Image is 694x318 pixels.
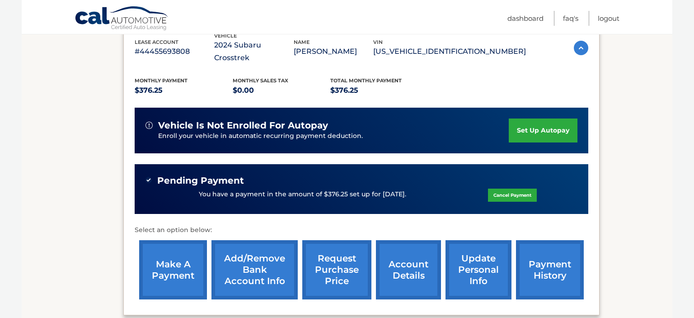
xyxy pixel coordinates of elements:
img: check-green.svg [145,177,152,183]
span: vehicle [214,33,237,39]
p: #44455693808 [135,45,214,58]
p: Enroll your vehicle in automatic recurring payment deduction. [158,131,509,141]
p: [US_VEHICLE_IDENTIFICATION_NUMBER] [373,45,526,58]
a: update personal info [445,240,511,299]
span: lease account [135,39,178,45]
p: Select an option below: [135,225,588,236]
a: payment history [516,240,584,299]
a: request purchase price [302,240,371,299]
span: vehicle is not enrolled for autopay [158,120,328,131]
a: Logout [598,11,619,26]
span: Monthly sales Tax [233,77,288,84]
p: $376.25 [330,84,428,97]
span: name [294,39,309,45]
img: alert-white.svg [145,122,153,129]
span: Monthly Payment [135,77,188,84]
p: $0.00 [233,84,331,97]
img: accordion-active.svg [574,41,588,55]
a: make a payment [139,240,207,299]
a: Dashboard [507,11,544,26]
p: 2024 Subaru Crosstrek [214,39,294,64]
a: set up autopay [509,119,577,142]
p: [PERSON_NAME] [294,45,373,58]
p: You have a payment in the amount of $376.25 set up for [DATE]. [199,190,406,199]
a: account details [376,240,441,299]
span: vin [373,39,383,45]
a: Add/Remove bank account info [211,240,298,299]
p: $376.25 [135,84,233,97]
span: Total Monthly Payment [330,77,402,84]
a: FAQ's [563,11,578,26]
a: Cal Automotive [75,6,169,32]
a: Cancel Payment [488,189,537,202]
span: Pending Payment [157,175,244,186]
